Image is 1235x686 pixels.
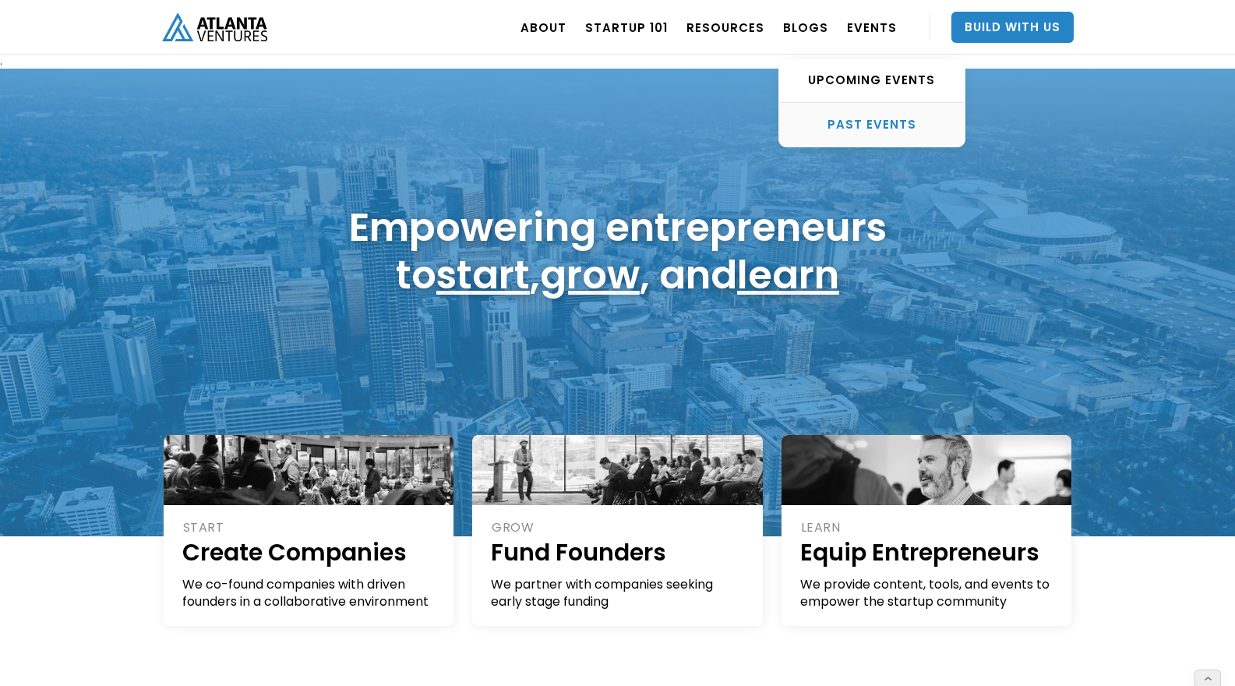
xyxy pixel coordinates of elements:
div: We co-found companies with driven founders in a collaborative environment [182,576,437,610]
div: GROW [492,519,746,536]
a: STARTCreate CompaniesWe co-found companies with driven founders in a collaborative environment [164,435,454,626]
div: We partner with companies seeking early stage funding [491,576,746,610]
a: Startup 101 [585,5,668,49]
a: start [436,247,530,302]
a: ABOUT [520,5,566,49]
h1: Empowering entrepreneurs to , , and [349,203,887,299]
h1: Fund Founders [491,536,746,568]
div: LEARN [801,519,1055,536]
div: START [183,519,437,536]
h1: Create Companies [182,536,437,568]
a: GROWFund FoundersWe partner with companies seeking early stage funding [472,435,763,626]
a: Build With Us [951,12,1074,43]
h1: Equip Entrepreneurs [800,536,1055,568]
div: We provide content, tools, and events to empower the startup community [800,576,1055,610]
a: grow [540,247,640,302]
a: BLOGS [783,5,828,49]
div: PAST EVENTS [779,117,965,133]
a: RESOURCES [686,5,764,49]
div: UPCOMING EVENTS [779,72,965,88]
a: LEARNEquip EntrepreneursWe provide content, tools, and events to empower the startup community [782,435,1072,626]
a: PAST EVENTS [779,103,965,147]
a: learn [737,247,839,302]
a: EVENTS [847,5,897,49]
a: UPCOMING EVENTS [779,58,965,103]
